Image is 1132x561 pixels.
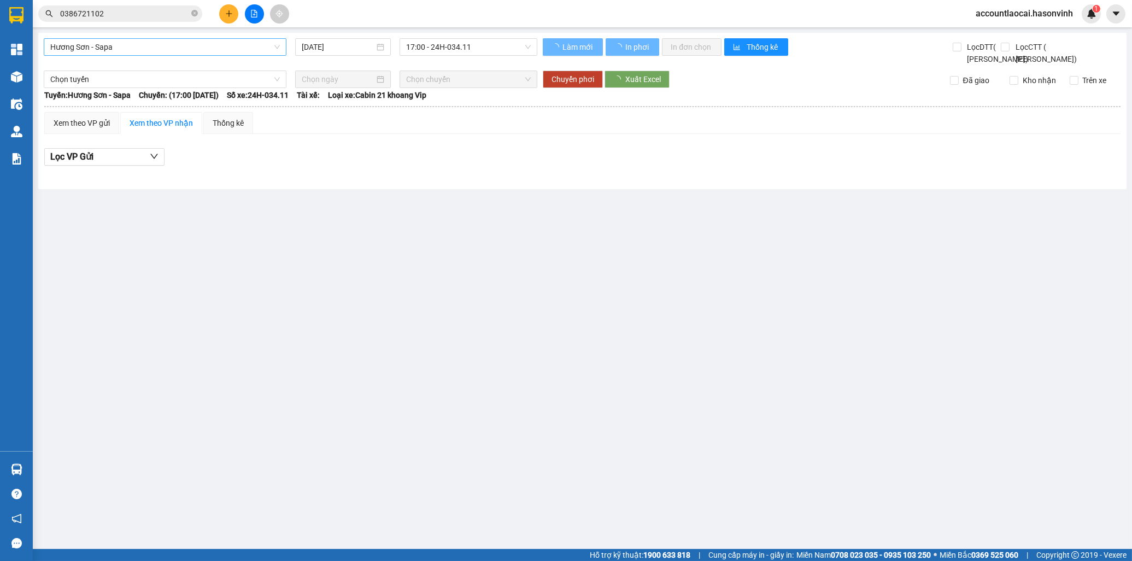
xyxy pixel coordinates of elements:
[219,4,238,24] button: plus
[1078,74,1111,86] span: Trên xe
[662,38,722,56] button: In đơn chọn
[328,89,426,101] span: Loại xe: Cabin 21 khoang Vip
[934,553,937,557] span: ⚪️
[150,152,159,161] span: down
[562,41,594,53] span: Làm mới
[9,7,24,24] img: logo-vxr
[614,43,624,51] span: loading
[406,71,531,87] span: Chọn chuyến
[54,117,110,129] div: Xem theo VP gửi
[543,71,603,88] button: Chuyển phơi
[1111,9,1121,19] span: caret-down
[733,43,742,52] span: bar-chart
[50,150,93,163] span: Lọc VP Gửi
[60,8,189,20] input: Tìm tên, số ĐT hoặc mã đơn
[275,10,283,17] span: aim
[225,10,233,17] span: plus
[11,538,22,548] span: message
[11,464,22,475] img: warehouse-icon
[11,98,22,110] img: warehouse-icon
[11,71,22,83] img: warehouse-icon
[1087,9,1096,19] img: icon-new-feature
[552,43,561,51] span: loading
[250,10,258,17] span: file-add
[191,9,198,19] span: close-circle
[44,91,131,100] b: Tuyến: Hương Sơn - Sapa
[590,549,690,561] span: Hỗ trợ kỹ thuật:
[270,4,289,24] button: aim
[699,549,700,561] span: |
[747,41,779,53] span: Thống kê
[543,38,603,56] button: Làm mới
[11,489,22,499] span: question-circle
[302,73,375,85] input: Chọn ngày
[605,71,670,88] button: Xuất Excel
[967,7,1082,20] span: accountlaocai.hasonvinh
[708,549,794,561] span: Cung cấp máy in - giấy in:
[50,71,280,87] span: Chọn tuyến
[1094,5,1098,13] span: 1
[130,117,193,129] div: Xem theo VP nhận
[1071,551,1079,559] span: copyright
[963,41,1030,65] span: Lọc DTT( [PERSON_NAME])
[724,38,788,56] button: bar-chartThống kê
[227,89,289,101] span: Số xe: 24H-034.11
[50,39,280,55] span: Hương Sơn - Sapa
[1018,74,1060,86] span: Kho nhận
[245,4,264,24] button: file-add
[831,551,931,559] strong: 0708 023 035 - 0935 103 250
[625,41,650,53] span: In phơi
[959,74,994,86] span: Đã giao
[11,153,22,165] img: solution-icon
[643,551,690,559] strong: 1900 633 818
[1106,4,1125,24] button: caret-down
[1093,5,1100,13] sup: 1
[406,39,531,55] span: 17:00 - 24H-034.11
[213,117,244,129] div: Thống kê
[297,89,320,101] span: Tài xế:
[45,10,53,17] span: search
[796,549,931,561] span: Miền Nam
[940,549,1018,561] span: Miền Bắc
[191,10,198,16] span: close-circle
[606,38,659,56] button: In phơi
[1011,41,1078,65] span: Lọc CTT ( [PERSON_NAME])
[1027,549,1028,561] span: |
[11,513,22,524] span: notification
[139,89,219,101] span: Chuyến: (17:00 [DATE])
[11,126,22,137] img: warehouse-icon
[302,41,375,53] input: 13/08/2025
[971,551,1018,559] strong: 0369 525 060
[11,44,22,55] img: dashboard-icon
[44,148,165,166] button: Lọc VP Gửi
